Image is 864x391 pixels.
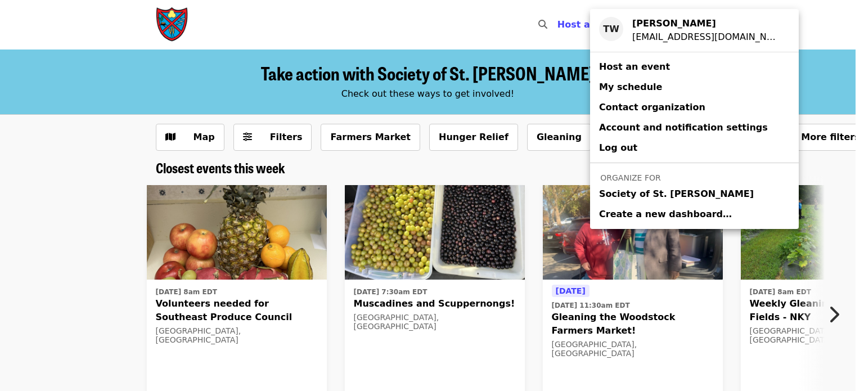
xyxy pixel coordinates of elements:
span: Create a new dashboard… [599,209,732,219]
a: My schedule [590,77,799,97]
span: Contact organization [599,102,705,113]
div: Taylor Wolfe [632,17,781,30]
a: Log out [590,138,799,158]
div: nc-glean@endhunger.org [632,30,781,44]
a: Host an event [590,57,799,77]
span: Host an event [599,61,670,72]
a: TW[PERSON_NAME][EMAIL_ADDRESS][DOMAIN_NAME] [590,14,799,47]
span: Log out [599,142,637,153]
a: Account and notification settings [590,118,799,138]
span: My schedule [599,82,662,92]
a: Create a new dashboard… [590,204,799,224]
span: Account and notification settings [599,122,768,133]
a: Contact organization [590,97,799,118]
span: Organize for [600,173,660,182]
a: Society of St. [PERSON_NAME] [590,184,799,204]
span: Society of St. [PERSON_NAME] [599,187,754,201]
strong: [PERSON_NAME] [632,18,716,29]
div: TW [599,17,623,41]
